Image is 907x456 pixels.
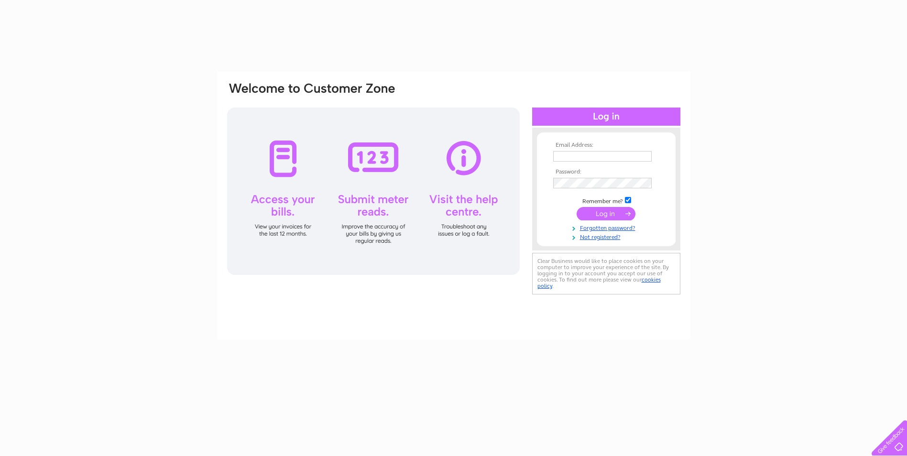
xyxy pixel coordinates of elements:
[551,195,662,205] td: Remember me?
[553,223,662,232] a: Forgotten password?
[553,232,662,241] a: Not registered?
[532,253,680,294] div: Clear Business would like to place cookies on your computer to improve your experience of the sit...
[551,142,662,149] th: Email Address:
[551,169,662,175] th: Password:
[577,207,635,220] input: Submit
[537,276,661,289] a: cookies policy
